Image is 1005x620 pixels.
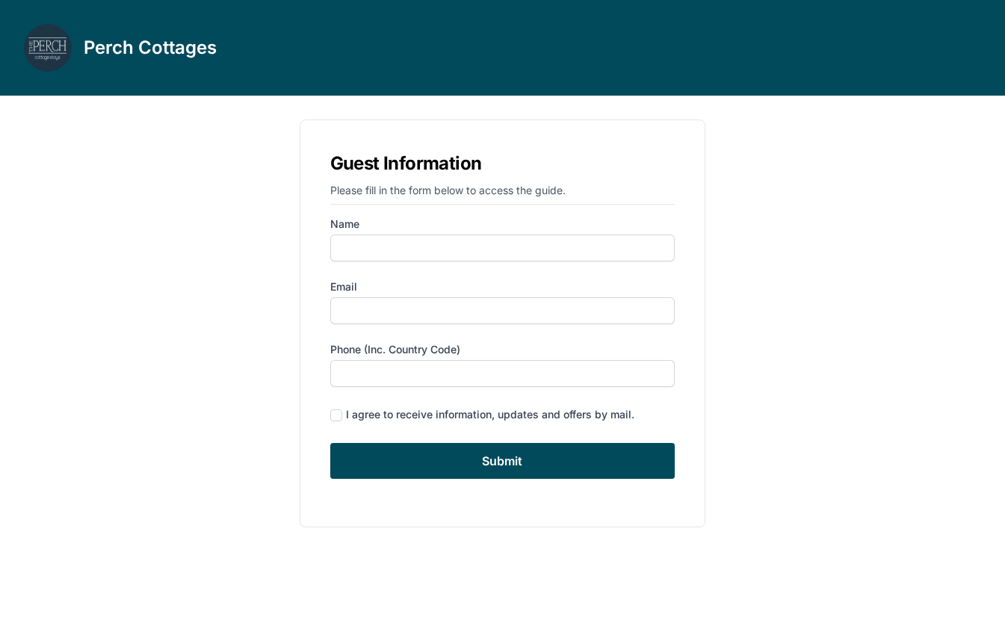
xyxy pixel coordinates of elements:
[330,217,675,232] label: Name
[330,183,675,205] p: Please fill in the form below to access the guide.
[84,36,217,60] h3: Perch Cottages
[24,24,72,72] img: lbscve6jyqy4usxktyb5b1icebv1
[24,24,217,72] a: Perch Cottages
[330,443,675,479] input: Submit
[330,279,675,294] label: Email
[346,407,634,422] div: I agree to receive information, updates and offers by mail.
[330,342,675,357] label: Phone (inc. country code)
[330,150,675,177] h1: Guest Information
